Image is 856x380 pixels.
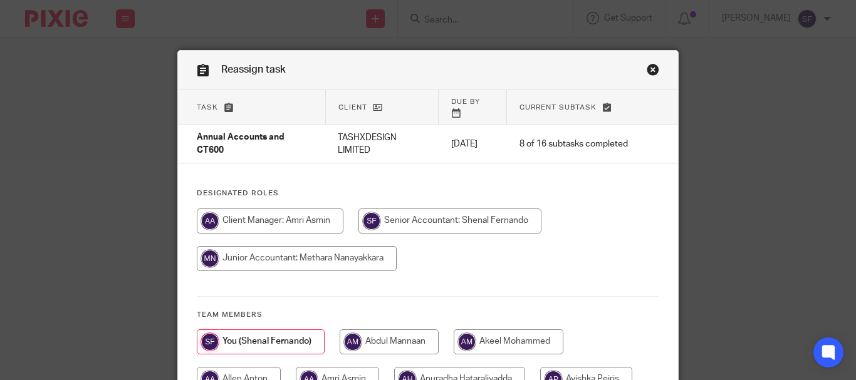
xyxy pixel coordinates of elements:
[197,188,659,198] h4: Designated Roles
[197,310,659,320] h4: Team members
[338,131,426,157] p: TASHXDESIGN LIMITED
[519,104,597,111] span: Current subtask
[451,138,494,150] p: [DATE]
[647,63,659,80] a: Close this dialog window
[197,133,284,155] span: Annual Accounts and CT600
[197,104,218,111] span: Task
[507,125,640,163] td: 8 of 16 subtasks completed
[451,98,480,105] span: Due by
[221,64,286,74] span: Reassign task
[338,104,367,111] span: Client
